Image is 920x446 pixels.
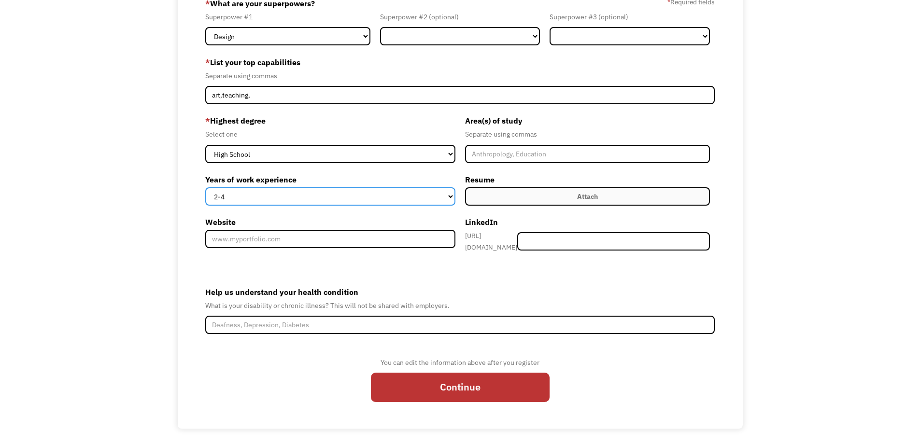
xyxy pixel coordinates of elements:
[371,357,550,368] div: You can edit the information above after you register
[465,128,710,140] div: Separate using commas
[205,11,370,23] div: Superpower #1
[205,55,715,70] label: List your top capabilities
[380,11,540,23] div: Superpower #2 (optional)
[550,11,710,23] div: Superpower #3 (optional)
[465,230,518,253] div: [URL][DOMAIN_NAME]
[205,128,455,140] div: Select one
[577,191,598,202] div: Attach
[465,187,710,206] label: Attach
[205,214,455,230] label: Website
[371,373,550,402] input: Continue
[465,172,710,187] label: Resume
[465,145,710,163] input: Anthropology, Education
[465,113,710,128] label: Area(s) of study
[205,70,715,82] div: Separate using commas
[205,284,715,300] label: Help us understand your health condition
[205,113,455,128] label: Highest degree
[205,86,715,104] input: Videography, photography, accounting
[205,230,455,248] input: www.myportfolio.com
[205,300,715,311] div: What is your disability or chronic illness? This will not be shared with employers.
[205,172,455,187] label: Years of work experience
[205,316,715,334] input: Deafness, Depression, Diabetes
[465,214,710,230] label: LinkedIn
